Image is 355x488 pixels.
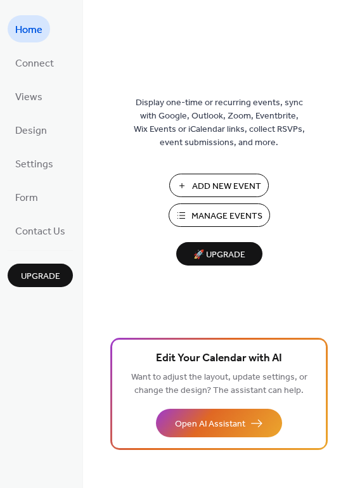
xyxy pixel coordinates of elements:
[8,217,73,244] a: Contact Us
[8,49,61,76] a: Connect
[176,242,262,266] button: 🚀 Upgrade
[8,116,55,143] a: Design
[192,180,261,193] span: Add New Event
[15,222,65,241] span: Contact Us
[8,82,50,110] a: Views
[8,15,50,42] a: Home
[134,96,305,150] span: Display one-time or recurring events, sync with Google, Outlook, Zoom, Eventbrite, Wix Events or ...
[184,247,255,264] span: 🚀 Upgrade
[8,183,46,210] a: Form
[156,350,282,368] span: Edit Your Calendar with AI
[8,150,61,177] a: Settings
[15,188,38,208] span: Form
[156,409,282,437] button: Open AI Assistant
[15,121,47,141] span: Design
[8,264,73,287] button: Upgrade
[175,418,245,431] span: Open AI Assistant
[169,203,270,227] button: Manage Events
[169,174,269,197] button: Add New Event
[15,155,53,174] span: Settings
[191,210,262,223] span: Manage Events
[15,87,42,107] span: Views
[21,270,60,283] span: Upgrade
[15,20,42,40] span: Home
[131,369,307,399] span: Want to adjust the layout, update settings, or change the design? The assistant can help.
[15,54,54,74] span: Connect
